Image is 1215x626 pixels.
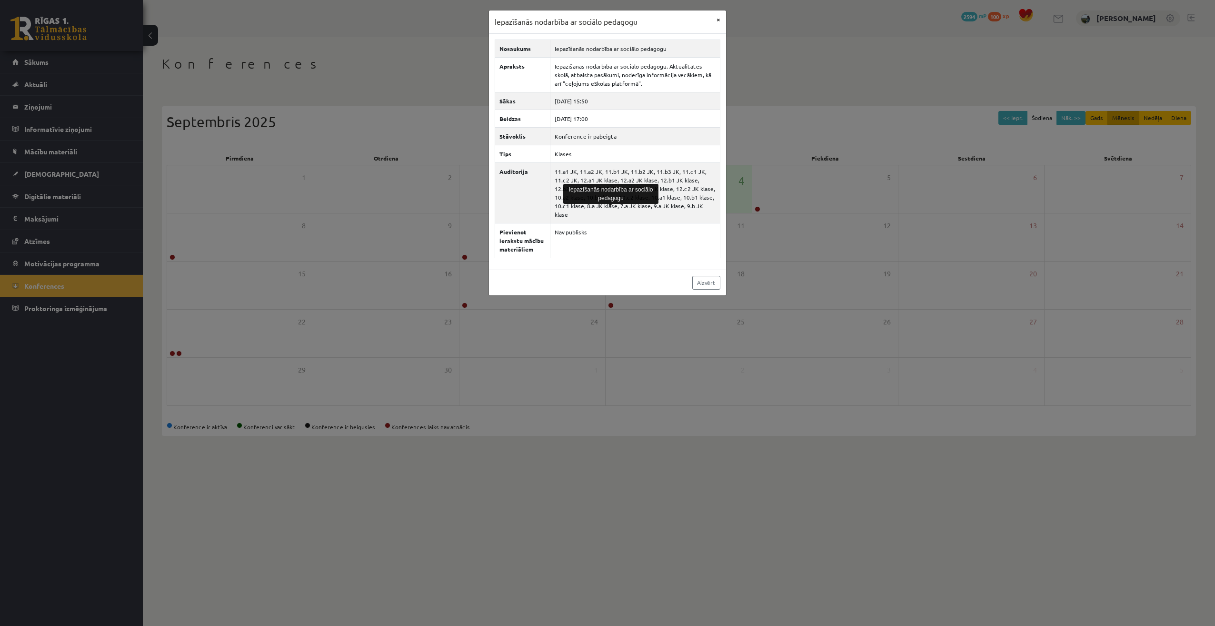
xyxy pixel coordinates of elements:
th: Sākas [495,92,550,110]
th: Pievienot ierakstu mācību materiāliem [495,223,550,258]
td: Konference ir pabeigta [550,127,720,145]
td: Iepazīšanās nodarbība ar sociālo pedagogu [550,40,720,57]
th: Apraksts [495,57,550,92]
th: Nosaukums [495,40,550,57]
a: Aizvērt [692,276,720,290]
td: Nav publisks [550,223,720,258]
td: [DATE] 17:00 [550,110,720,127]
button: × [711,10,726,29]
th: Beidzas [495,110,550,127]
td: [DATE] 15:50 [550,92,720,110]
td: 11.a1 JK, 11.a2 JK, 11.b1 JK, 11.b2 JK, 11.b3 JK, 11.c1 JK, 11.c2 JK, 12.a1 JK klase, 12.a2 JK kl... [550,162,720,223]
th: Tips [495,145,550,162]
div: Iepazīšanās nodarbība ar sociālo pedagogu [563,184,658,204]
th: Auditorija [495,162,550,223]
td: Klases [550,145,720,162]
h3: Iepazīšanās nodarbība ar sociālo pedagogu [495,16,637,28]
th: Stāvoklis [495,127,550,145]
td: Iepazīšanās nodarbība ar sociālo pedagogu. Aktuālitātes skolā, atbalsta pasākumi, noderīga inform... [550,57,720,92]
